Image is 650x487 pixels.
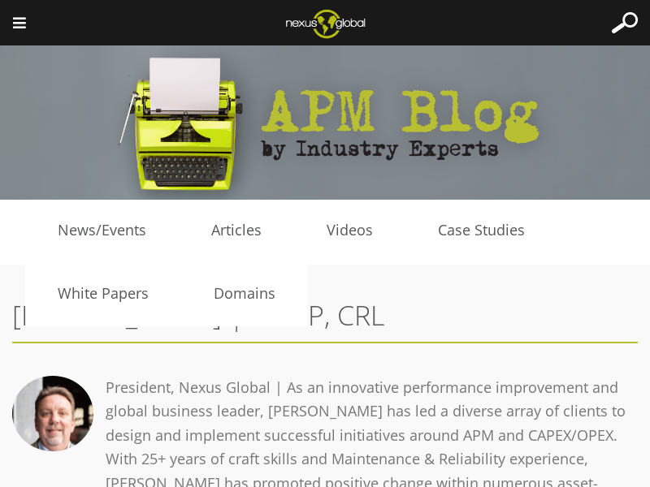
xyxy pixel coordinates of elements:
[25,282,181,306] a: White Papers
[273,4,378,43] img: Nexus Global
[294,218,405,243] a: Videos
[179,218,294,243] a: Articles
[405,218,557,243] a: Case Studies
[12,298,638,334] h2: [PERSON_NAME] | CMRP, CRL
[181,282,308,306] a: Domains
[25,218,179,243] a: News/Events
[12,376,93,451] img: Doug Robey | CMRP, CRL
